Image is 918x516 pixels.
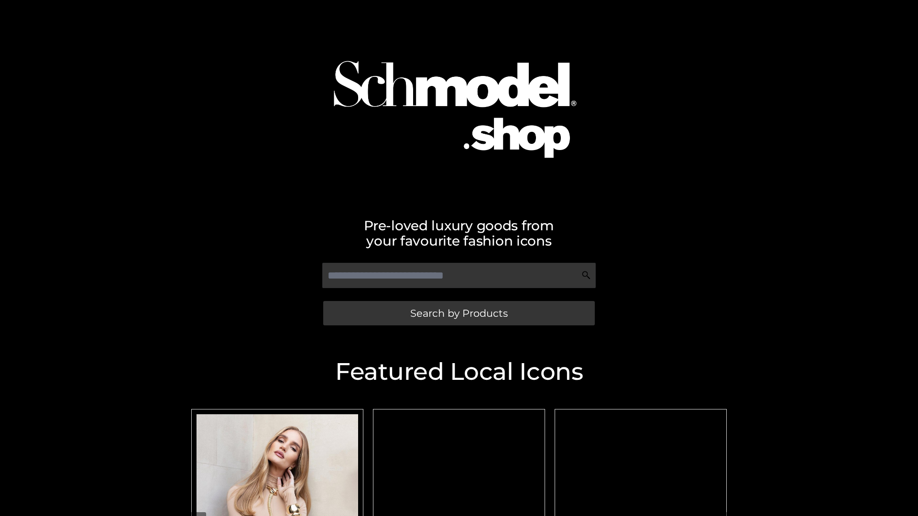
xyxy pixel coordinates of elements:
h2: Pre-loved luxury goods from your favourite fashion icons [186,218,732,248]
h2: Featured Local Icons​ [186,360,732,384]
a: Search by Products [323,301,595,325]
img: Search Icon [581,270,591,280]
span: Search by Products [410,308,508,318]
